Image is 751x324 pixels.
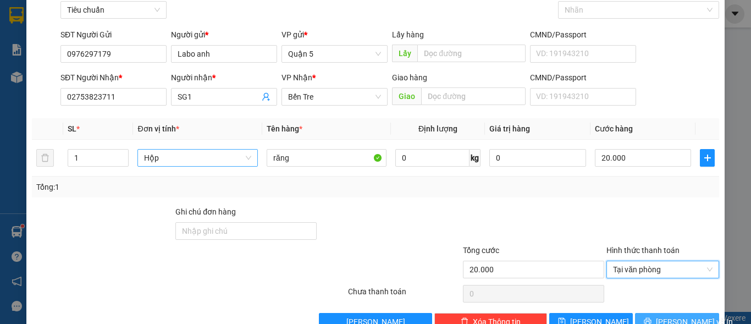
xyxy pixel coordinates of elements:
span: VP Nhận [281,73,312,82]
span: Tiêu chuẩn [67,2,160,18]
span: Giao [392,87,421,105]
div: VP gửi [281,29,388,41]
span: kg [470,149,481,167]
input: 0 [489,149,586,167]
div: Người gửi [171,29,277,41]
span: Labo anh - [4,80,54,97]
div: CMND/Passport [530,72,636,84]
button: plus [700,149,715,167]
span: THẢO CHÂU [78,7,130,16]
input: VD: Bàn, Ghế [267,149,386,167]
span: Giá trị hàng [489,124,530,133]
span: Mã ĐH: Q52510110120 [47,67,118,75]
span: Cước hàng [595,124,633,133]
div: Tổng: 1 [36,181,291,193]
span: Người nhận: [120,79,161,87]
span: Đơn vị tính [137,124,179,133]
input: Dọc đường [417,45,526,62]
span: Tên hàng [267,124,302,133]
div: Người nhận [171,72,277,84]
span: Tổng cước [463,246,499,255]
span: Lấy hàng [392,30,424,39]
strong: BIÊN NHẬN HÀNG GỬI [41,56,124,64]
span: Quận 5 [288,46,381,62]
button: delete [36,149,54,167]
span: user-add [262,92,270,101]
input: Ghi chú đơn hàng [175,222,317,240]
span: Giao hàng [392,73,427,82]
span: Gửi từ: [4,80,27,89]
div: SĐT Người Gửi [60,29,167,41]
span: Bến Tre [288,89,381,105]
span: plus [700,153,714,162]
input: Dọc đường [421,87,526,105]
span: Tại văn phòng [613,261,713,278]
span: Hộp [144,150,251,166]
div: SĐT Người Nhận [60,72,167,84]
div: Chưa thanh toán [347,285,462,305]
span: SL [68,124,76,133]
span: Lấy [392,45,417,62]
label: Ghi chú đơn hàng [175,207,236,216]
div: CMND/Passport [530,29,636,41]
img: logo [7,4,43,41]
span: Định lượng [418,124,457,133]
label: Hình thức thanh toán [606,246,680,255]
